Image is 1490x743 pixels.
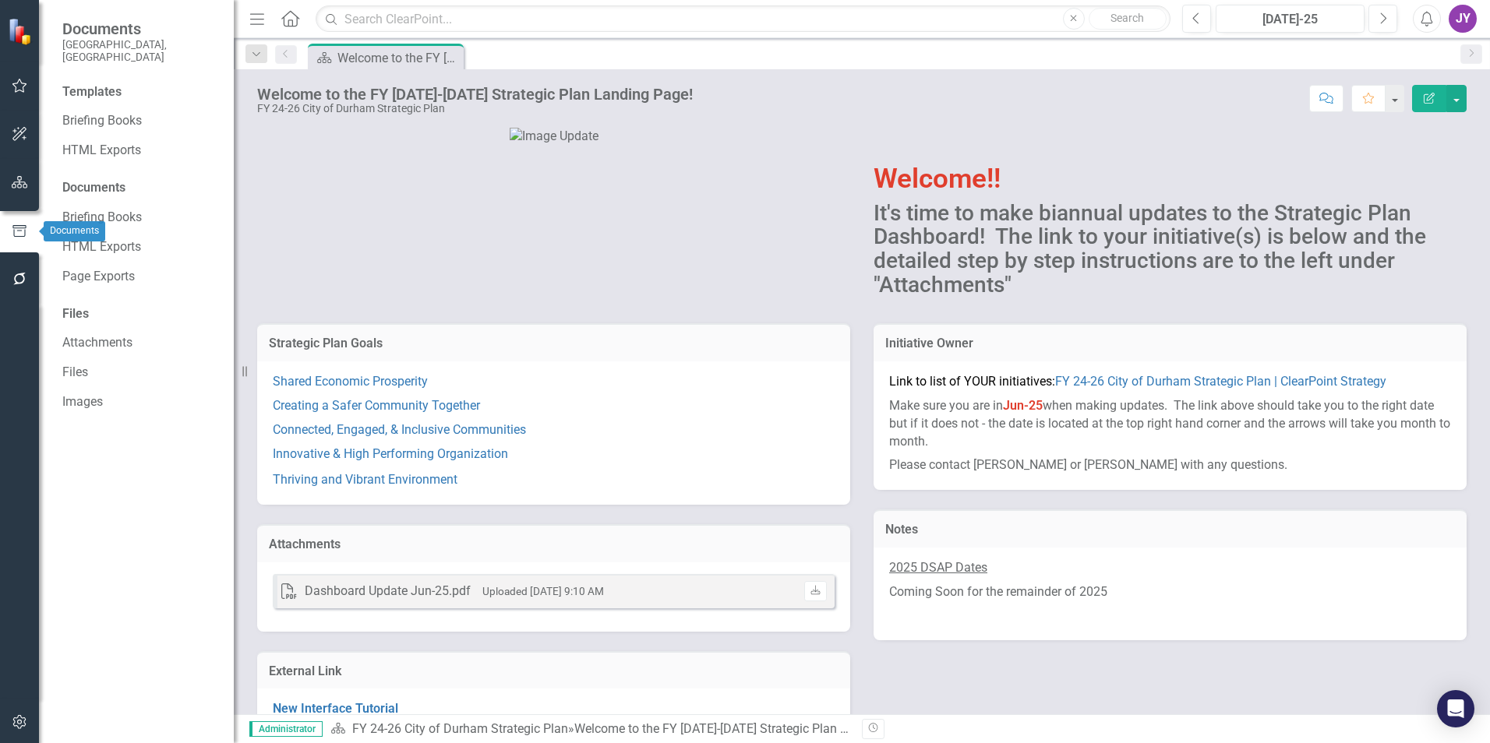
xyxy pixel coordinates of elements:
[889,560,987,575] u: 2025 DSAP Dates
[510,128,598,146] img: Image Update
[273,446,508,461] a: Innovative & High Performing Organization
[885,336,1455,350] h3: Initiative Owner
[62,19,218,38] span: Documents
[269,336,839,350] h3: Strategic Plan Goals
[1221,10,1359,29] div: [DATE]-25
[1055,374,1386,389] a: FY 24-26 City of Durham Strategic Plan | ClearPoint Strategy
[44,221,105,241] div: Documents
[482,585,604,597] small: Uploaded [DATE] 9:10 AM
[305,583,471,600] div: Dashboard Update Jun-25.pdf
[62,238,218,256] a: HTML Exports
[1089,8,1167,30] button: Search
[874,163,1001,195] span: Welcome!!
[273,374,428,389] a: Shared Economic Prosperity
[269,664,839,678] h3: External Link
[62,209,218,227] a: Briefing Books
[8,18,35,45] img: ClearPoint Strategy
[1110,12,1144,24] span: Search
[889,374,1386,389] span: Link to list of YOUR initiatives:
[1216,5,1365,33] button: [DATE]-25
[62,112,218,130] a: Briefing Books
[273,422,526,437] a: Connected, Engaged, & Inclusive Communities
[269,537,839,551] h3: Attachments
[62,38,218,64] small: [GEOGRAPHIC_DATA], [GEOGRAPHIC_DATA]
[316,5,1170,33] input: Search ClearPoint...
[330,720,850,738] div: »
[352,721,568,736] a: FY 24-26 City of Durham Strategic Plan
[273,398,480,413] a: Creating a Safer Community Together
[273,701,398,716] a: New Interface Tutorial
[1003,398,1043,413] strong: Jun-25
[62,334,218,352] a: Attachments
[1437,690,1474,727] div: Open Intercom Messenger
[62,142,218,160] a: HTML Exports
[885,523,1455,537] h3: Notes
[889,453,1451,474] p: Please contact [PERSON_NAME] or [PERSON_NAME] with any questions.
[273,472,457,487] a: Thriving and Vibrant Environment
[889,580,1451,604] p: Coming Soon for the remainder of 2025
[249,721,323,737] span: Administrator
[874,202,1467,298] h2: It's time to make biannual updates to the Strategic Plan Dashboard! The link to your initiative(s...
[337,48,460,68] div: Welcome to the FY [DATE]-[DATE] Strategic Plan Landing Page!
[62,364,218,382] a: Files
[62,305,218,323] div: Files
[257,103,693,114] div: FY 24-26 City of Durham Strategic Plan
[1449,5,1477,33] button: JY
[62,393,218,411] a: Images
[62,83,218,101] div: Templates
[889,394,1451,454] p: Make sure you are in when making updates. The link above should take you to the right date but if...
[62,268,218,286] a: Page Exports
[257,86,693,103] div: Welcome to the FY [DATE]-[DATE] Strategic Plan Landing Page!
[62,179,218,197] div: Documents
[574,721,920,736] div: Welcome to the FY [DATE]-[DATE] Strategic Plan Landing Page!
